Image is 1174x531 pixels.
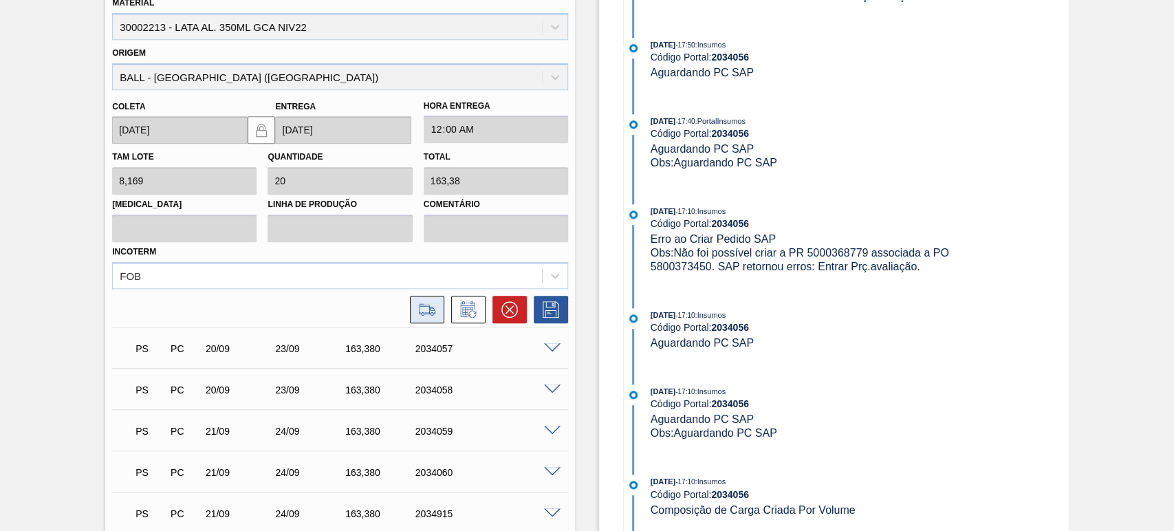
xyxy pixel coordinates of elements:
div: FOB [120,270,141,281]
img: locked [253,122,270,138]
span: - 17:40 [675,118,695,125]
img: atual [629,44,638,52]
span: - 17:10 [675,208,695,215]
p: PS [135,508,164,519]
label: Hora Entrega [424,96,568,116]
p: PS [135,467,164,478]
div: 2034059 [412,426,490,437]
span: : Insumos [695,207,726,215]
span: [DATE] [651,311,675,319]
div: 23/09/2025 [272,384,349,395]
span: : Insumos [695,311,726,319]
div: Código Portal: [651,52,977,63]
span: Aguardando PC SAP [651,413,754,425]
strong: 2034056 [711,128,749,139]
div: 2034058 [412,384,490,395]
span: - 17:50 [675,41,695,49]
span: - 17:10 [675,388,695,395]
span: [DATE] [651,387,675,395]
div: Pedido de Compra [167,426,203,437]
label: Quantidade [268,152,323,162]
div: Código Portal: [651,489,977,500]
strong: 2034056 [711,218,749,229]
span: : Insumos [695,387,726,395]
div: 163,380 [342,467,420,478]
div: Pedido de Compra [167,467,203,478]
strong: 2034056 [711,489,749,500]
img: atual [629,120,638,129]
div: Pedido de Compra [167,508,203,519]
div: 20/09/2025 [202,384,280,395]
div: Aguardando PC SAP [132,334,168,364]
div: 21/09/2025 [202,426,280,437]
div: Cancelar pedido [486,296,527,323]
span: [DATE] [651,41,675,49]
span: : Insumos [695,41,726,49]
label: Linha de Produção [268,195,412,215]
label: [MEDICAL_DATA] [112,195,257,215]
img: atual [629,481,638,489]
span: [DATE] [651,477,675,486]
div: 163,380 [342,384,420,395]
label: Total [424,152,450,162]
label: Incoterm [112,247,156,257]
input: dd/mm/yyyy [112,116,248,144]
div: Aguardando PC SAP [132,457,168,488]
span: - 17:10 [675,478,695,486]
div: 23/09/2025 [272,343,349,354]
div: Código Portal: [651,322,977,333]
span: Obs: Aguardando PC SAP [651,157,777,169]
strong: 2034056 [711,398,749,409]
img: atual [629,210,638,219]
span: Erro ao Criar Pedido SAP [651,233,776,245]
div: 2034060 [412,467,490,478]
div: 163,380 [342,426,420,437]
button: locked [248,116,275,144]
input: dd/mm/yyyy [275,116,411,144]
div: 21/09/2025 [202,508,280,519]
span: Obs: Aguardando PC SAP [651,427,777,439]
div: 163,380 [342,343,420,354]
div: 24/09/2025 [272,508,349,519]
span: Obs: Não foi possível criar a PR 5000368779 associada a PO 5800373450. SAP retornou erros: Entrar... [651,247,952,272]
div: Ir para Composição de Carga [403,296,444,323]
div: Código Portal: [651,398,977,409]
span: Aguardando PC SAP [651,143,754,155]
div: Pedido de Compra [167,343,203,354]
div: 20/09/2025 [202,343,280,354]
label: Tam lote [112,152,153,162]
div: 2034057 [412,343,490,354]
div: Aguardando PC SAP [132,375,168,405]
p: PS [135,343,164,354]
div: Informar alteração no pedido [444,296,486,323]
div: 2034915 [412,508,490,519]
label: Coleta [112,102,145,111]
div: Código Portal: [651,128,977,139]
div: Código Portal: [651,218,977,229]
label: Origem [112,48,146,58]
strong: 2034056 [711,52,749,63]
img: atual [629,314,638,323]
span: : Insumos [695,477,726,486]
div: 21/09/2025 [202,467,280,478]
span: Aguardando PC SAP [651,337,754,349]
div: 24/09/2025 [272,467,349,478]
span: Composição de Carga Criada Por Volume [651,504,856,516]
div: Pedido de Compra [167,384,203,395]
strong: 2034056 [711,322,749,333]
label: Comentário [424,195,568,215]
span: Aguardando PC SAP [651,67,754,78]
img: atual [629,391,638,399]
span: [DATE] [651,207,675,215]
label: Entrega [275,102,316,111]
span: - 17:10 [675,312,695,319]
div: Salvar Pedido [527,296,568,323]
div: 24/09/2025 [272,426,349,437]
div: Aguardando PC SAP [132,416,168,446]
p: PS [135,384,164,395]
p: PS [135,426,164,437]
div: Aguardando PC SAP [132,499,168,529]
div: 163,380 [342,508,420,519]
span: : PortalInsumos [695,117,745,125]
span: [DATE] [651,117,675,125]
